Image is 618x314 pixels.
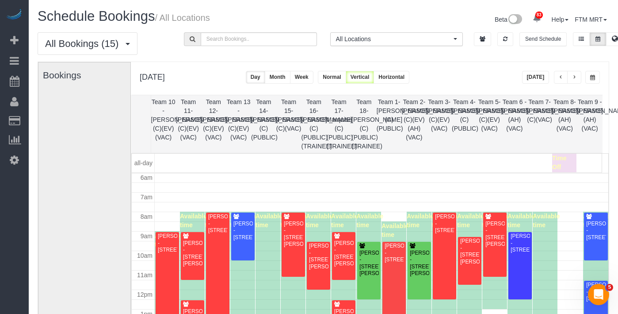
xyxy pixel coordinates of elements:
button: [DATE] [522,71,549,84]
button: Vertical [346,71,374,84]
span: Schedule Bookings [38,8,155,24]
button: Send Schedule [519,32,567,46]
span: 10am [137,252,153,259]
a: FTM MRT [575,16,607,23]
span: Available time [482,213,509,229]
a: 83 [528,9,546,28]
img: New interface [507,14,522,26]
span: Available time [381,222,408,238]
span: 6am [141,174,153,181]
span: Available time [457,213,484,229]
th: Team 10 - [PERSON_NAME] (C)(EV)(VAC) [151,95,176,153]
th: Team 11- [PERSON_NAME] (C)(EV)(VAC) [176,95,201,153]
th: Team 16- [PERSON_NAME] (C)(PUBLIC)(TRAINEE) [301,95,327,153]
th: Team 3- [PERSON_NAME] (C)(EV)(VAC) [427,95,452,153]
th: Team 6 - [PERSON_NAME] (AH)(VAC) [502,95,527,153]
span: 5 [606,284,613,291]
span: Time Off [552,155,566,171]
span: Available time [533,213,560,229]
div: [PERSON_NAME] - [STREET_ADDRESS] [586,282,606,302]
span: Available time [507,213,534,229]
div: [PERSON_NAME] - [STREET_ADDRESS] [157,233,177,253]
div: [PERSON_NAME] - [STREET_ADDRESS] [435,213,454,234]
span: Available time [205,213,232,229]
a: Beta [495,16,522,23]
span: Available time [331,213,358,229]
div: [PERSON_NAME] - [STREET_ADDRESS] [384,243,404,263]
button: Normal [318,71,346,84]
th: Team 17- Marquise (C)(PUBLIC)(TRAINEE) [326,95,351,153]
iframe: Intercom live chat [588,284,609,305]
span: 12pm [137,291,153,298]
input: Search Bookings.. [201,32,317,46]
button: All Bookings (15) [38,32,137,55]
th: Team 7- [PERSON_NAME] (C)(VAC) [527,95,552,153]
th: Team 12- [PERSON_NAME] (C)(EV)(VAC) [201,95,226,153]
span: Available time [583,213,610,229]
div: [PERSON_NAME] - [STREET_ADDRESS][PERSON_NAME] [283,221,303,248]
span: Available time [432,213,459,229]
span: Available time [155,232,182,248]
th: Team 5- [PERSON_NAME] (C)(EV)(VAC) [477,95,502,153]
span: All Locations [336,35,452,43]
button: Day [246,71,265,84]
span: Available time [306,213,333,229]
div: [PERSON_NAME] - [STREET_ADDRESS][PERSON_NAME] [334,240,354,267]
div: [PERSON_NAME] - [STREET_ADDRESS] [586,221,606,241]
button: Month [265,71,290,84]
button: Horizontal [374,71,409,84]
span: Available time [407,213,434,229]
span: Available time [180,213,207,229]
th: Team 15- [PERSON_NAME] (C)(VAC) [276,95,301,153]
th: Team 14- [PERSON_NAME] (C)(PUBLIC) [251,95,276,153]
th: Team 9 - [PERSON_NAME] (AH)(VAC) [577,95,603,153]
th: Team 1- [PERSON_NAME] (C)(PUBLIC) [377,95,402,153]
div: [PERSON_NAME] - [STREET_ADDRESS] [233,221,253,241]
span: Available time [256,213,282,229]
div: [PERSON_NAME] - [STREET_ADDRESS] [510,233,530,253]
span: All Bookings (15) [45,38,123,49]
span: Available time [230,213,257,229]
div: [PERSON_NAME] - [STREET_ADDRESS][PERSON_NAME] [460,238,480,265]
a: Help [552,16,569,23]
th: Team 13 - [PERSON_NAME] (C)(EV)(VAC) [226,95,251,153]
span: Available time [281,213,308,229]
button: Week [290,71,313,84]
th: Team 8- [PERSON_NAME] (AH)(VAC) [552,95,577,153]
div: [PERSON_NAME] - [STREET_ADDRESS][PERSON_NAME] [485,221,505,248]
div: [PERSON_NAME] - [STREET_ADDRESS][PERSON_NAME] [409,250,429,277]
button: All Locations [330,32,463,46]
span: 11am [137,271,153,279]
div: [PERSON_NAME] - [STREET_ADDRESS][PERSON_NAME] [309,243,328,270]
div: [PERSON_NAME] - [STREET_ADDRESS][PERSON_NAME] [183,240,202,267]
span: Available time [356,213,383,229]
th: Team 2- [PERSON_NAME] (C)(EV)(AH)(VAC) [402,95,427,153]
span: 8am [141,213,153,220]
div: [PERSON_NAME] - [STREET_ADDRESS] [208,213,228,234]
th: Team 18- [PERSON_NAME] (C)(PUBLIC)(TRAINEE) [351,95,377,153]
h2: [DATE] [140,71,165,82]
th: Team 4- [PERSON_NAME] (C)(PUBLIC) [452,95,477,153]
span: 7am [141,194,153,201]
span: 83 [535,12,543,19]
div: [PERSON_NAME] - [STREET_ADDRESS][PERSON_NAME] [359,250,379,277]
span: 9am [141,233,153,240]
h3: Bookings [43,70,133,80]
img: Automaid Logo [5,9,23,21]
